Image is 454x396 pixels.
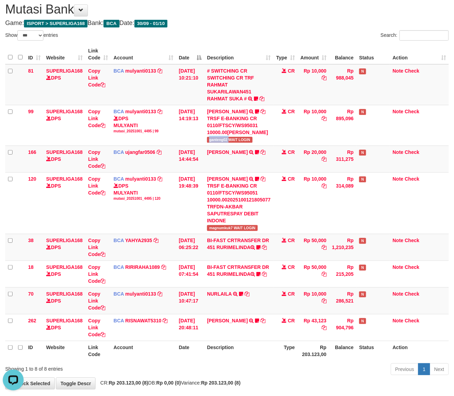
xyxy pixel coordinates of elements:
a: Copy RIRIRAHA1089 to clipboard [161,264,166,270]
th: Action [390,341,449,361]
span: 38 [28,238,34,243]
th: Amount: activate to sort column ascending [298,44,329,64]
span: Has Note [359,265,366,271]
a: Note [393,264,403,270]
th: Status [356,44,390,64]
span: BCA [114,264,124,270]
span: 166 [28,149,36,155]
a: Copy NURLAILA to clipboard [245,291,249,297]
td: Rp 895,096 [329,105,356,146]
td: [DATE] 20:48:11 [176,314,204,341]
a: Note [393,291,403,297]
a: SUPERLIGA168 [46,238,83,243]
td: Rp 286,521 [329,287,356,314]
th: Type [273,341,298,361]
td: [DATE] 07:41:54 [176,261,204,287]
strong: Rp 203.123,00 (8) [201,380,241,386]
a: # SWITCHING CR SWITCHING CR TRF RAHMAT SUKARILAWAN451 RAHMAT SUKA # [207,68,254,101]
th: Website: activate to sort column ascending [43,44,85,64]
a: Copy Link Code [88,238,105,257]
span: BCA [114,318,124,323]
a: Copy Rp 10,000 to clipboard [322,298,327,304]
td: DPS [43,146,85,172]
span: BCA [114,238,124,243]
th: Action: activate to sort column ascending [390,44,449,64]
div: mutasi_20251001_4495 | 120 [114,196,173,201]
th: Date: activate to sort column descending [176,44,204,64]
th: Date [176,341,204,361]
a: Check Selected [5,378,55,389]
a: Note [393,318,403,323]
span: Has Note [359,238,366,244]
a: [PERSON_NAME] [207,109,248,114]
td: Rp 1,210,235 [329,234,356,261]
a: Copy Link Code [88,176,105,196]
a: Copy mulyanti0133 to clipboard [157,109,162,114]
td: [DATE] 14:19:13 [176,105,204,146]
h4: Game: Bank: Date: [5,20,449,27]
th: Link Code: activate to sort column ascending [85,44,111,64]
td: Rp 988,045 [329,64,356,105]
a: Copy Rp 50,000 to clipboard [322,271,327,277]
button: Open LiveChat chat widget [3,3,24,24]
div: TRSF E-BANKING CR 0110/FTSCY/WS95031 10000.00[PERSON_NAME] [207,115,271,136]
span: BCA [114,176,124,182]
td: Rp 50,000 [298,261,329,287]
a: Copy Rp 10,000 to clipboard [322,183,327,189]
div: DPS MULYANTI [114,115,173,134]
a: Copy mulyanti0133 to clipboard [157,68,162,74]
td: DPS [43,105,85,146]
span: CR [288,318,295,323]
td: DPS [43,64,85,105]
a: Note [393,176,403,182]
a: SUPERLIGA168 [46,149,83,155]
td: [DATE] 19:48:39 [176,172,204,234]
a: Copy Rp 10,000 to clipboard [322,116,327,121]
a: Copy ujangfar0506 to clipboard [157,149,162,155]
td: Rp 904,796 [329,314,356,341]
td: DPS [43,172,85,234]
a: Note [393,149,403,155]
a: Copy BI-FAST CRTRANSFER DR 451 RURIMELINDA to clipboard [262,245,267,250]
td: BI-FAST CRTRANSFER DR 451 RURIMELINDA [204,261,273,287]
strong: Rp 0,00 (0) [156,380,181,386]
span: 81 [28,68,34,74]
td: [DATE] 10:21:10 [176,64,204,105]
a: Note [393,238,403,243]
td: Rp 10,000 [298,172,329,234]
th: Balance [329,341,356,361]
td: Rp 43,123 [298,314,329,341]
a: mulyanti0133 [125,109,156,114]
div: mutasi_20251001_4495 | 99 [114,129,173,134]
a: RISNAWAT5310 [125,318,162,323]
th: Rp 203.123,00 [298,341,329,361]
a: SUPERLIGA168 [46,109,83,114]
a: Copy MUHAMMAD REZA to clipboard [261,109,265,114]
th: Website [43,341,85,361]
th: ID [25,341,43,361]
td: Rp 20,000 [298,146,329,172]
a: [PERSON_NAME] [207,318,248,323]
a: ujangfar0506 [125,149,155,155]
th: Link Code [85,341,111,361]
span: BCA [114,149,124,155]
a: Check [405,264,419,270]
th: ID: activate to sort column ascending [25,44,43,64]
a: mulyanti0133 [125,291,156,297]
a: SUPERLIGA168 [46,68,83,74]
span: Has Note [359,318,366,324]
span: CR [288,291,295,297]
td: Rp 10,000 [298,287,329,314]
a: 1 [418,363,430,375]
span: CR [288,176,295,182]
a: mulyanti0133 [125,68,156,74]
a: Check [405,318,419,323]
a: Copy Link Code [88,318,105,337]
a: Copy AKBAR SAPUTR to clipboard [261,176,265,182]
h1: Mutasi Bank [5,2,449,16]
span: CR [288,149,295,155]
a: Check [405,109,419,114]
th: Account [111,341,176,361]
span: 18 [28,264,34,270]
a: [PERSON_NAME] [207,149,248,155]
